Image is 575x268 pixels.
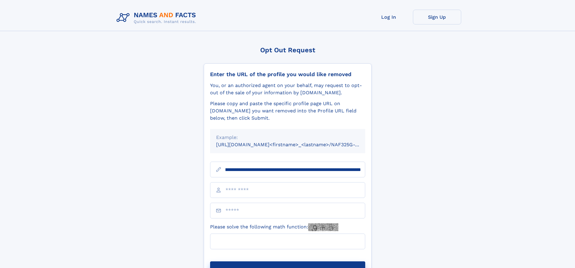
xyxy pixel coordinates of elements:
[114,10,201,26] img: Logo Names and Facts
[210,100,365,122] div: Please copy and paste the specific profile page URL on [DOMAIN_NAME] you want removed into the Pr...
[365,10,413,24] a: Log In
[210,71,365,78] div: Enter the URL of the profile you would like removed
[204,46,372,54] div: Opt Out Request
[210,223,338,231] label: Please solve the following math function:
[216,134,359,141] div: Example:
[216,142,377,147] small: [URL][DOMAIN_NAME]<firstname>_<lastname>/NAF325G-xxxxxxxx
[413,10,461,24] a: Sign Up
[210,82,365,96] div: You, or an authorized agent on your behalf, may request to opt-out of the sale of your informatio...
